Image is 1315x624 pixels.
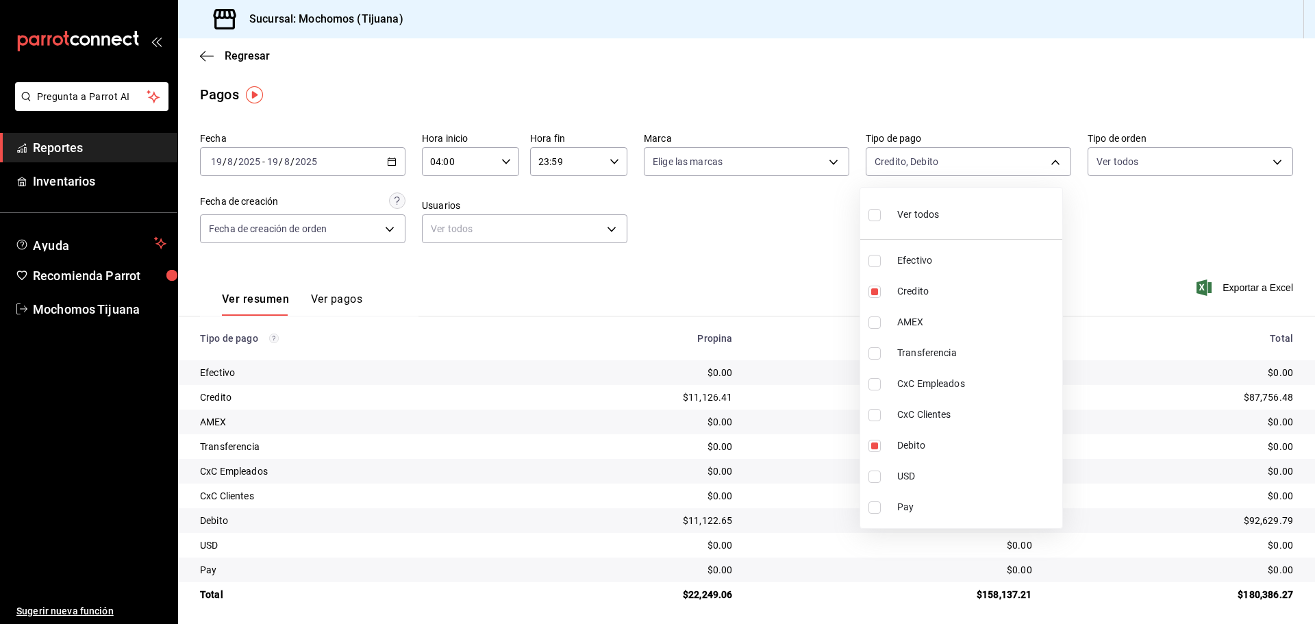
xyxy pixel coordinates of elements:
[897,346,1057,360] span: Transferencia
[897,377,1057,391] span: CxC Empleados
[897,208,939,222] span: Ver todos
[897,284,1057,299] span: Credito
[897,438,1057,453] span: Debito
[897,315,1057,329] span: AMEX
[897,408,1057,422] span: CxC Clientes
[246,86,263,103] img: Tooltip marker
[897,253,1057,268] span: Efectivo
[897,500,1057,514] span: Pay
[897,469,1057,484] span: USD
